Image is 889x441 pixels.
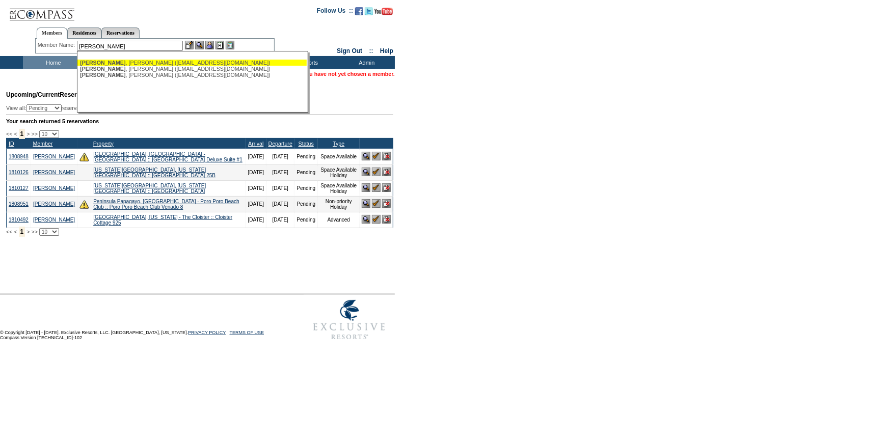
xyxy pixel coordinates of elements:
[246,196,266,212] td: [DATE]
[382,199,391,208] img: Cancel Reservation
[9,154,29,159] a: 1808948
[382,152,391,160] img: Cancel Reservation
[31,131,37,137] span: >>
[266,149,294,164] td: [DATE]
[365,7,373,15] img: Follow us on Twitter
[215,41,224,49] img: Reservations
[336,56,395,69] td: Admin
[33,201,75,207] a: [PERSON_NAME]
[101,27,140,38] a: Reservations
[246,149,266,164] td: [DATE]
[80,72,125,78] span: [PERSON_NAME]
[355,7,363,15] img: Become our fan on Facebook
[318,164,360,180] td: Space Available Holiday
[19,129,25,139] span: 1
[33,185,75,191] a: [PERSON_NAME]
[9,170,29,175] a: 1810126
[6,118,393,124] div: Your search returned 5 reservations
[14,131,17,137] span: <
[26,131,30,137] span: >
[80,72,304,78] div: , [PERSON_NAME] ([EMAIL_ADDRESS][DOMAIN_NAME])
[369,47,373,54] span: ::
[266,196,294,212] td: [DATE]
[380,47,393,54] a: Help
[9,201,29,207] a: 1808951
[80,66,125,72] span: [PERSON_NAME]
[372,215,381,224] img: Confirm Reservation
[248,141,263,147] a: Arrival
[318,180,360,196] td: Space Available Holiday
[372,183,381,192] img: Confirm Reservation
[38,41,77,49] div: Member Name:
[246,164,266,180] td: [DATE]
[33,141,52,147] a: Member
[372,199,381,208] img: Confirm Reservation
[362,215,370,224] img: View Reservation
[362,183,370,192] img: View Reservation
[93,167,215,178] a: [US_STATE][GEOGRAPHIC_DATA], [US_STATE][GEOGRAPHIC_DATA] :: [GEOGRAPHIC_DATA] 25B
[365,10,373,16] a: Follow us on Twitter
[6,131,12,137] span: <<
[230,330,264,335] a: TERMS OF USE
[294,196,318,212] td: Pending
[266,212,294,228] td: [DATE]
[318,212,360,228] td: Advanced
[93,141,114,147] a: Property
[303,71,395,77] span: You have not yet chosen a member.
[266,180,294,196] td: [DATE]
[9,217,29,223] a: 1810492
[80,60,125,66] span: [PERSON_NAME]
[266,164,294,180] td: [DATE]
[188,330,226,335] a: PRIVACY POLICY
[93,151,243,162] a: [GEOGRAPHIC_DATA], [GEOGRAPHIC_DATA] - [GEOGRAPHIC_DATA] :: [GEOGRAPHIC_DATA] Deluxe Suite #1
[372,168,381,176] img: Confirm Reservation
[26,229,30,235] span: >
[79,152,89,161] img: There are insufficient days and/or tokens to cover this reservation
[382,168,391,176] img: Cancel Reservation
[23,56,82,69] td: Home
[9,141,14,147] a: ID
[79,200,89,209] img: There are insufficient days and/or tokens to cover this reservation
[337,47,362,54] a: Sign Out
[19,227,25,237] span: 1
[382,215,391,224] img: Cancel Reservation
[318,149,360,164] td: Space Available
[355,10,363,16] a: Become our fan on Facebook
[246,180,266,196] td: [DATE]
[246,212,266,228] td: [DATE]
[362,199,370,208] img: View Reservation
[294,164,318,180] td: Pending
[80,66,304,72] div: , [PERSON_NAME] ([EMAIL_ADDRESS][DOMAIN_NAME])
[333,141,344,147] a: Type
[6,91,98,98] span: Reservations
[294,212,318,228] td: Pending
[362,168,370,176] img: View Reservation
[372,152,381,160] img: Confirm Reservation
[31,229,37,235] span: >>
[374,8,393,15] img: Subscribe to our YouTube Channel
[93,199,239,210] a: Peninsula Papagayo, [GEOGRAPHIC_DATA] - Poro Poro Beach Club :: Poro Poro Beach Club Venado 8
[93,183,206,194] a: [US_STATE][GEOGRAPHIC_DATA], [US_STATE][GEOGRAPHIC_DATA] :: [GEOGRAPHIC_DATA]
[318,196,360,212] td: Non-priority Holiday
[226,41,234,49] img: b_calculator.gif
[14,229,17,235] span: <
[9,185,29,191] a: 1810127
[362,152,370,160] img: View Reservation
[304,294,395,345] img: Exclusive Resorts
[374,10,393,16] a: Subscribe to our YouTube Channel
[33,217,75,223] a: [PERSON_NAME]
[299,141,314,147] a: Status
[185,41,194,49] img: b_edit.gif
[6,229,12,235] span: <<
[6,104,259,112] div: View all: reservations owned by:
[6,91,60,98] span: Upcoming/Current
[33,154,75,159] a: [PERSON_NAME]
[195,41,204,49] img: View
[33,170,75,175] a: [PERSON_NAME]
[317,6,353,18] td: Follow Us ::
[80,60,304,66] div: , [PERSON_NAME] ([EMAIL_ADDRESS][DOMAIN_NAME])
[268,141,292,147] a: Departure
[294,149,318,164] td: Pending
[205,41,214,49] img: Impersonate
[93,214,232,226] a: [GEOGRAPHIC_DATA], [US_STATE] - The Cloister :: Cloister Cottage 925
